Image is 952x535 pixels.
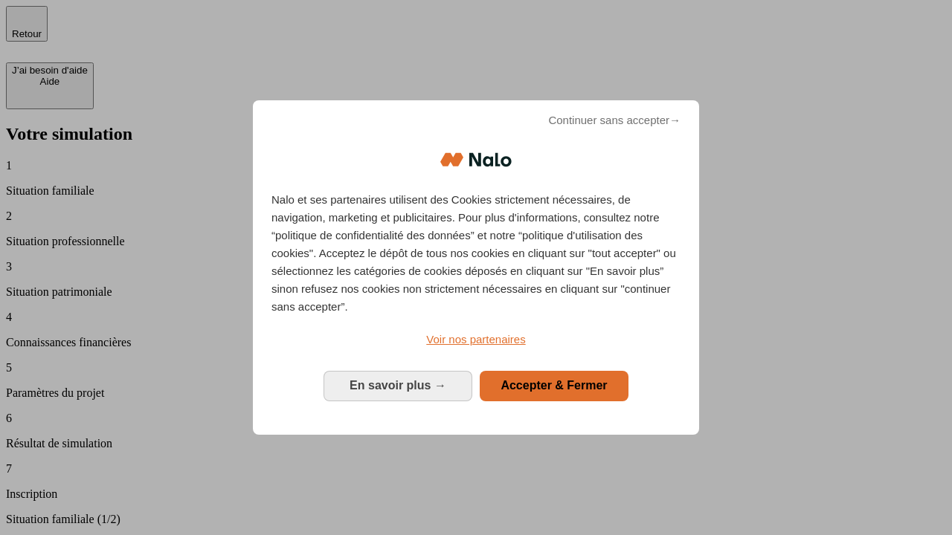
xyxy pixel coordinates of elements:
[271,191,681,316] p: Nalo et ses partenaires utilisent des Cookies strictement nécessaires, de navigation, marketing e...
[324,371,472,401] button: En savoir plus: Configurer vos consentements
[253,100,699,434] div: Bienvenue chez Nalo Gestion du consentement
[501,379,607,392] span: Accepter & Fermer
[548,111,681,129] span: Continuer sans accepter→
[271,331,681,348] a: Voir nos partenaires
[350,379,446,392] span: En savoir plus →
[426,333,525,346] span: Voir nos partenaires
[480,371,628,401] button: Accepter & Fermer: Accepter notre traitement des données et fermer
[440,137,512,182] img: Logo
